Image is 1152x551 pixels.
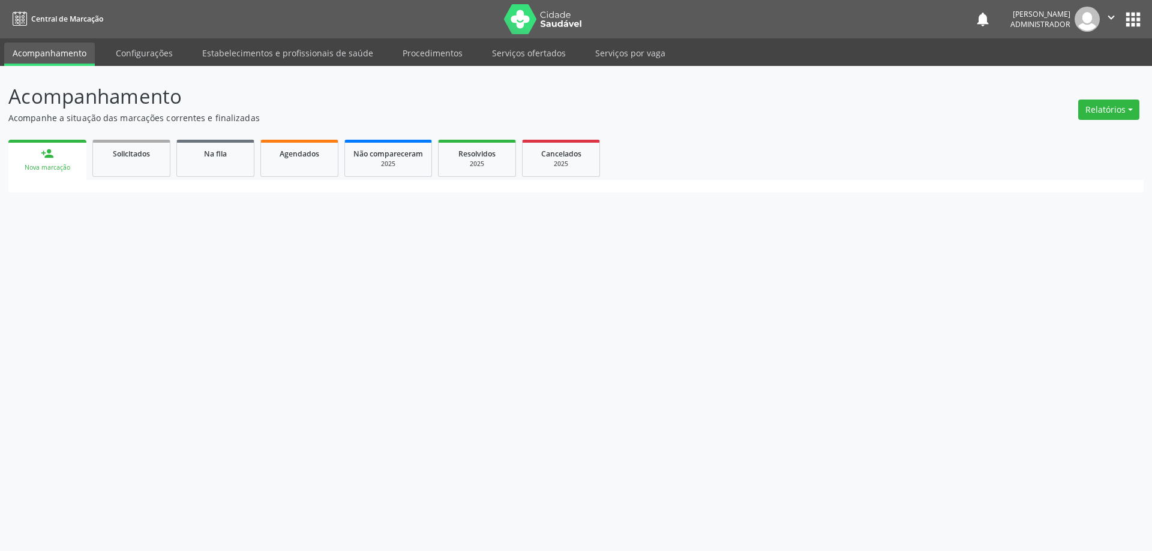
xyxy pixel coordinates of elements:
[541,149,581,159] span: Cancelados
[1010,9,1070,19] div: [PERSON_NAME]
[194,43,382,64] a: Estabelecimentos e profissionais de saúde
[484,43,574,64] a: Serviços ofertados
[31,14,103,24] span: Central de Marcação
[8,82,803,112] p: Acompanhamento
[353,159,423,168] div: 2025
[204,149,227,159] span: Na fila
[353,149,423,159] span: Não compareceram
[17,163,78,172] div: Nova marcação
[8,112,803,124] p: Acompanhe a situação das marcações correntes e finalizadas
[8,9,103,29] a: Central de Marcação
[531,159,591,168] div: 2025
[280,149,319,159] span: Agendados
[394,43,471,64] a: Procedimentos
[458,149,496,159] span: Resolvidos
[1078,100,1139,120] button: Relatórios
[1010,19,1070,29] span: Administrador
[587,43,674,64] a: Serviços por vaga
[1075,7,1100,32] img: img
[113,149,150,159] span: Solicitados
[107,43,181,64] a: Configurações
[1100,7,1123,32] button: 
[974,11,991,28] button: notifications
[4,43,95,66] a: Acompanhamento
[447,159,507,168] div: 2025
[1105,11,1118,24] i: 
[41,147,54,160] div: person_add
[1123,9,1144,30] button: apps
